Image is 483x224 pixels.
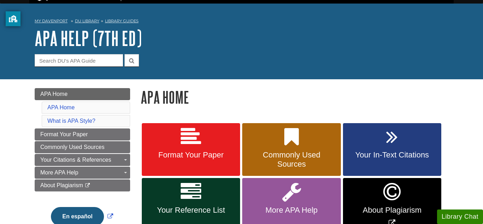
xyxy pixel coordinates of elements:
a: Format Your Paper [142,123,240,176]
a: Commonly Used Sources [242,123,341,176]
a: Library Guides [105,18,139,23]
nav: breadcrumb [35,16,448,28]
h1: APA Home [141,88,448,106]
span: Your Citations & References [40,157,111,163]
span: About Plagiarism [40,182,83,188]
span: Commonly Used Sources [40,144,104,150]
span: More APA Help [40,170,78,176]
i: This link opens in a new window [85,183,91,188]
span: Your Reference List [147,206,235,215]
a: APA Home [35,88,130,100]
a: APA Home [47,104,75,110]
button: privacy banner [6,11,21,26]
input: Search DU's APA Guide [35,54,123,67]
span: More APA Help [248,206,335,215]
a: More APA Help [35,167,130,179]
a: APA Help (7th Ed) [35,27,142,49]
a: Format Your Paper [35,128,130,140]
a: Commonly Used Sources [35,141,130,153]
a: What is APA Style? [47,118,95,124]
span: About Plagiarism [348,206,436,215]
a: My Davenport [35,18,68,24]
a: About Plagiarism [35,179,130,191]
a: Link opens in new window [49,213,115,219]
a: Your In-Text Citations [343,123,441,176]
span: APA Home [40,91,68,97]
span: Format Your Paper [40,131,88,137]
a: Your Citations & References [35,154,130,166]
span: Format Your Paper [147,150,235,160]
span: Your In-Text Citations [348,150,436,160]
button: Library Chat [437,209,483,224]
span: Commonly Used Sources [248,150,335,169]
a: DU Library [75,18,99,23]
